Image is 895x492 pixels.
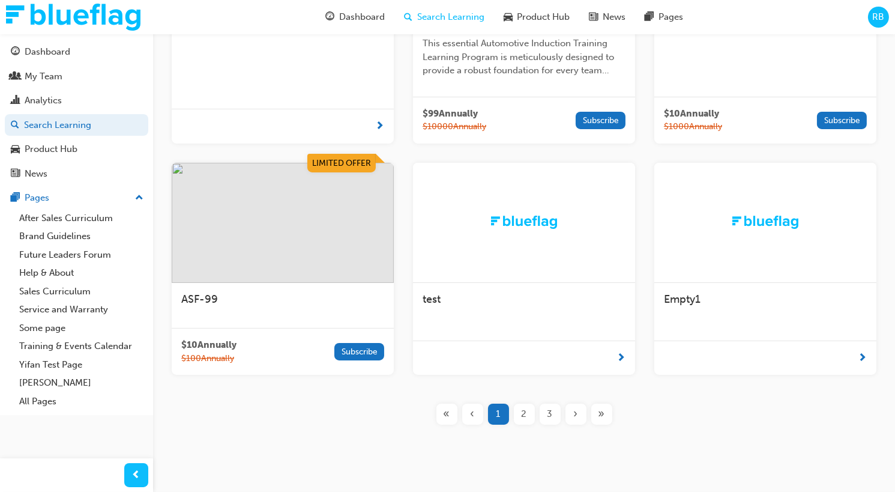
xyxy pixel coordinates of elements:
[817,112,867,129] button: Subscribe
[580,5,636,29] a: news-iconNews
[423,293,441,306] span: test
[325,10,334,25] span: guage-icon
[11,71,20,82] span: people-icon
[11,169,20,180] span: news-icon
[14,392,148,411] a: All Pages
[14,337,148,356] a: Training & Events Calendar
[664,107,722,121] span: $ 10 Annually
[522,407,527,421] span: 2
[537,404,563,425] button: Page 3
[574,407,578,421] span: ›
[868,7,889,28] button: RB
[732,216,798,229] img: Trak
[11,120,19,131] span: search-icon
[413,163,635,375] a: Traktest
[5,187,148,209] button: Pages
[460,404,486,425] button: Previous page
[394,5,494,29] a: search-iconSearch Learning
[25,167,47,181] div: News
[132,468,141,483] span: prev-icon
[417,10,484,24] span: Search Learning
[563,404,589,425] button: Next page
[14,356,148,374] a: Yifan Test Page
[312,158,371,168] span: Limited Offer
[316,5,394,29] a: guage-iconDashboard
[5,41,148,184] div: DashboardMy TeamAnalyticsSearch LearningProduct HubNews
[172,163,394,375] a: Limited OfferASF-99$10Annually$100AnnuallySubscribe
[25,94,62,108] div: Analytics
[664,120,722,134] span: $ 1000 Annually
[423,37,625,77] span: This essential Automotive Induction Training Learning Program is meticulously designed to provide...
[375,119,384,134] span: next-icon
[404,10,412,25] span: search-icon
[576,112,625,129] button: Subscribe
[14,319,148,338] a: Some page
[547,407,553,421] span: 3
[858,351,867,366] span: next-icon
[872,10,884,24] span: RB
[423,120,486,134] span: $ 10000 Annually
[11,144,20,155] span: car-icon
[14,227,148,246] a: Brand Guidelines
[14,246,148,264] a: Future Leaders Forum
[486,404,511,425] button: Page 1
[491,216,557,229] img: Trak
[589,404,615,425] button: Last page
[5,114,148,136] a: Search Learning
[11,96,20,106] span: chart-icon
[589,10,598,25] span: news-icon
[11,47,20,58] span: guage-icon
[603,10,626,24] span: News
[654,163,876,375] a: TrakEmpty1
[181,293,218,306] span: ASF-99
[11,193,20,204] span: pages-icon
[25,45,70,59] div: Dashboard
[14,282,148,301] a: Sales Curriculum
[434,404,460,425] button: First page
[14,374,148,392] a: [PERSON_NAME]
[5,65,148,88] a: My Team
[5,163,148,185] a: News
[14,300,148,319] a: Service and Warranty
[5,41,148,63] a: Dashboard
[645,10,654,25] span: pages-icon
[517,10,570,24] span: Product Hub
[659,10,684,24] span: Pages
[339,10,385,24] span: Dashboard
[5,138,148,160] a: Product Hub
[664,293,701,306] span: Empty1
[598,407,605,421] span: »
[636,5,693,29] a: pages-iconPages
[616,351,625,366] span: next-icon
[14,264,148,282] a: Help & About
[504,10,513,25] span: car-icon
[444,407,450,421] span: «
[172,163,394,283] img: b28ed007-3f76-45bd-b0c2-84b0a76067c7.png
[511,404,537,425] button: Page 2
[496,407,501,421] span: 1
[494,5,580,29] a: car-iconProduct Hub
[25,191,49,205] div: Pages
[181,352,237,366] span: $ 100 Annually
[25,70,62,84] div: My Team
[423,107,486,121] span: $ 99 Annually
[5,90,148,112] a: Analytics
[6,4,140,31] img: Trak
[135,190,143,206] span: up-icon
[14,209,148,228] a: After Sales Curriculum
[334,343,384,360] button: Subscribe
[471,407,475,421] span: ‹
[25,142,77,156] div: Product Hub
[181,338,237,352] span: $ 10 Annually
